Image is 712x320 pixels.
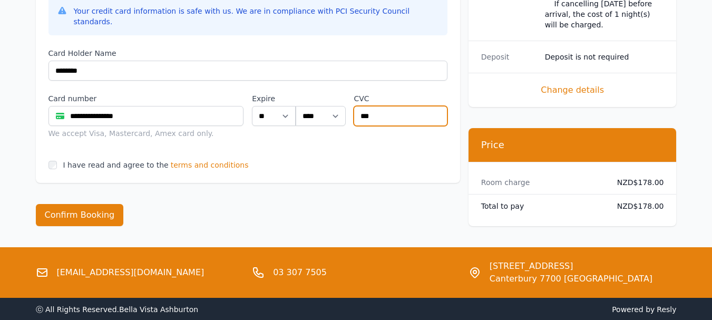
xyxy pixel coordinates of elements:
label: Card Holder Name [48,48,447,59]
a: Resly [657,305,676,314]
a: 03 307 7505 [273,266,327,279]
dt: Room charge [481,177,600,188]
span: ⓒ All Rights Reserved. Bella Vista Ashburton [36,305,199,314]
div: Your credit card information is safe with us. We are in compliance with PCI Security Council stan... [74,6,439,27]
label: I have read and agree to the [63,161,169,169]
h3: Price [481,139,664,151]
label: . [296,93,345,104]
label: Expire [252,93,296,104]
div: We accept Visa, Mastercard, Amex card only. [48,128,244,139]
span: Powered by [360,304,677,315]
span: terms and conditions [171,160,249,170]
label: CVC [354,93,447,104]
dt: Total to pay [481,201,600,211]
a: [EMAIL_ADDRESS][DOMAIN_NAME] [57,266,204,279]
span: Canterbury 7700 [GEOGRAPHIC_DATA] [490,273,652,285]
button: Confirm Booking [36,204,124,226]
dd: NZD$178.00 [609,201,664,211]
span: [STREET_ADDRESS] [490,260,652,273]
span: Change details [481,84,664,96]
label: Card number [48,93,244,104]
dd: NZD$178.00 [609,177,664,188]
dt: Deposit [481,52,537,62]
dd: Deposit is not required [545,52,664,62]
